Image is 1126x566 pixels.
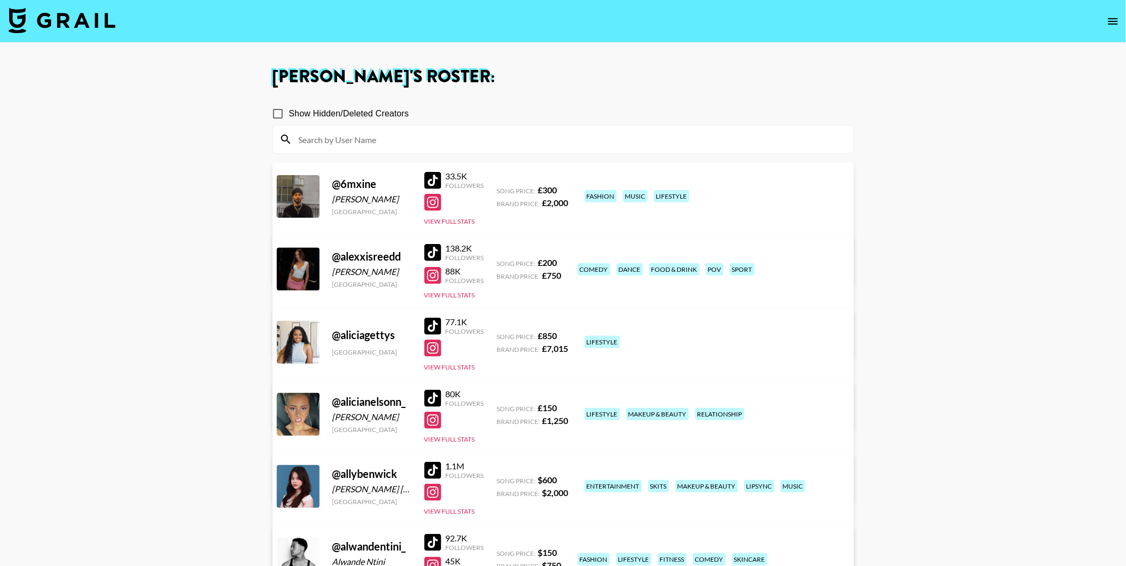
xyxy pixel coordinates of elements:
[649,263,700,276] div: food & drink
[578,553,610,565] div: fashion
[273,68,854,85] h1: [PERSON_NAME] 's Roster:
[332,177,411,191] div: @ 6mxine
[424,363,475,371] button: View Full Stats
[446,277,484,285] div: Followers
[538,257,557,268] strong: £ 200
[538,403,557,413] strong: £ 150
[332,348,411,356] div: [GEOGRAPHIC_DATA]
[497,272,540,280] span: Brand Price:
[542,198,569,208] strong: £ 2,000
[289,107,409,120] span: Show Hidden/Deleted Creators
[585,336,620,348] div: lifestyle
[578,263,610,276] div: comedy
[693,553,726,565] div: comedy
[424,435,475,443] button: View Full Stats
[538,547,557,557] strong: $ 150
[332,395,411,408] div: @ alicianelsonn_
[497,490,540,498] span: Brand Price:
[675,480,738,492] div: makeup & beauty
[332,426,411,434] div: [GEOGRAPHIC_DATA]
[424,217,475,225] button: View Full Stats
[542,415,569,426] strong: £ 1,250
[730,263,755,276] div: sport
[332,412,411,422] div: [PERSON_NAME]
[332,467,411,481] div: @ allybenwick
[616,553,651,565] div: lifestyle
[497,187,536,195] span: Song Price:
[497,549,536,557] span: Song Price:
[542,343,569,353] strong: £ 7,015
[654,190,689,202] div: lifestyle
[706,263,724,276] div: pov
[497,333,536,341] span: Song Price:
[9,7,115,33] img: Grail Talent
[446,254,484,262] div: Followers
[732,553,767,565] div: skincare
[585,190,617,202] div: fashion
[446,471,484,479] div: Followers
[497,200,540,208] span: Brand Price:
[332,250,411,263] div: @ alexxisreedd
[332,328,411,342] div: @ aliciagettys
[446,399,484,407] div: Followers
[446,171,484,182] div: 33.5K
[446,389,484,399] div: 80K
[446,243,484,254] div: 138.2K
[538,331,557,341] strong: £ 850
[497,477,536,485] span: Song Price:
[623,190,648,202] div: music
[446,266,484,277] div: 88K
[585,480,642,492] div: entertainment
[446,317,484,327] div: 77.1K
[497,418,540,426] span: Brand Price:
[744,480,774,492] div: lipsync
[446,327,484,335] div: Followers
[695,408,744,420] div: relationship
[446,182,484,190] div: Followers
[446,533,484,544] div: 92.7K
[332,498,411,506] div: [GEOGRAPHIC_DATA]
[497,260,536,268] span: Song Price:
[332,280,411,288] div: [GEOGRAPHIC_DATA]
[424,291,475,299] button: View Full Stats
[658,553,687,565] div: fitness
[446,461,484,471] div: 1.1M
[617,263,643,276] div: dance
[648,480,669,492] div: skits
[781,480,805,492] div: music
[332,208,411,216] div: [GEOGRAPHIC_DATA]
[446,544,484,552] div: Followers
[1102,11,1124,32] button: open drawer
[497,345,540,353] span: Brand Price:
[424,507,475,515] button: View Full Stats
[332,540,411,553] div: @ alwandentini_
[497,405,536,413] span: Song Price:
[542,270,562,280] strong: £ 750
[332,266,411,277] div: [PERSON_NAME]
[292,131,847,148] input: Search by User Name
[542,488,569,498] strong: $ 2,000
[538,185,557,195] strong: £ 300
[538,475,557,485] strong: $ 600
[626,408,689,420] div: makeup & beauty
[332,194,411,205] div: [PERSON_NAME]
[332,484,411,494] div: [PERSON_NAME] [PERSON_NAME]
[585,408,620,420] div: lifestyle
